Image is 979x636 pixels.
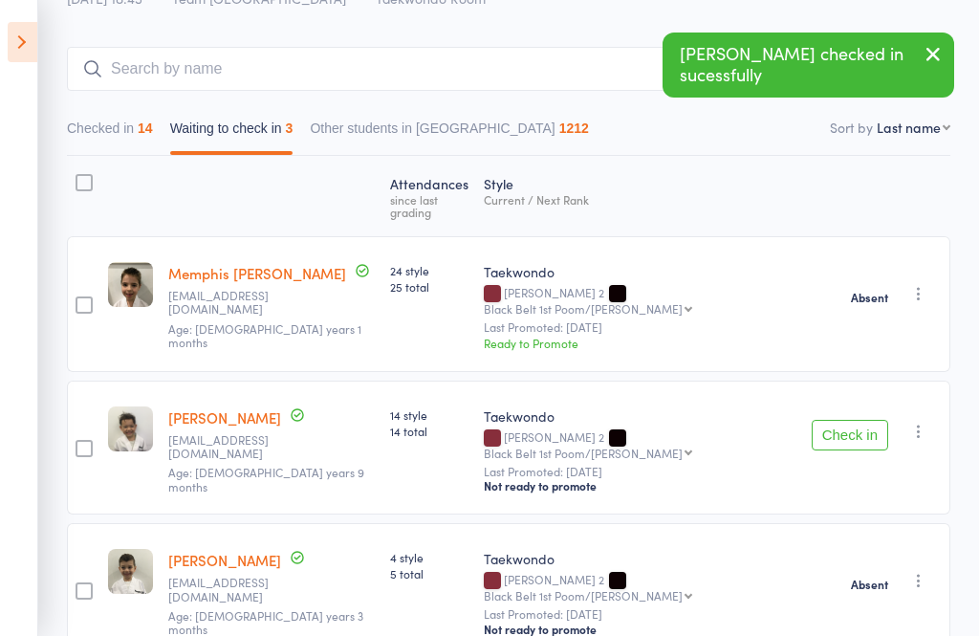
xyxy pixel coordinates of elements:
span: 25 total [390,278,468,295]
div: Taekwondo [484,549,796,568]
div: 3 [286,121,294,136]
div: Current / Next Rank [484,193,796,206]
button: Waiting to check in3 [170,111,294,155]
img: image1558738333.png [108,406,153,451]
small: Last Promoted: [DATE] [484,465,796,478]
div: 1212 [559,121,589,136]
div: [PERSON_NAME] 2 [484,573,796,602]
div: Not ready to promote [484,478,796,493]
input: Search by name [67,47,759,91]
small: Last Promoted: [DATE] [484,320,796,334]
img: image1643779906.png [108,262,153,307]
div: [PERSON_NAME] checked in sucessfully [663,33,954,98]
div: Black Belt 1st Poom/[PERSON_NAME] [484,589,683,602]
span: Age: [DEMOGRAPHIC_DATA] years 1 months [168,320,361,350]
div: Atten­dances [382,164,476,228]
button: Other students in [GEOGRAPHIC_DATA]1212 [310,111,588,155]
div: Last name [877,118,941,137]
span: Age: [DEMOGRAPHIC_DATA] years 9 months [168,464,364,493]
img: image1627624675.png [108,549,153,594]
small: dvassallo88@hotmail.com [168,576,293,603]
small: Last Promoted: [DATE] [484,607,796,621]
div: 14 [138,121,153,136]
a: Memphis [PERSON_NAME] [168,263,346,283]
small: robbienbbqs@gmail.com [168,433,293,461]
a: [PERSON_NAME] [168,407,281,428]
div: Black Belt 1st Poom/[PERSON_NAME] [484,447,683,459]
div: since last grading [390,193,468,218]
small: medinasanna@gmail.com [168,289,293,317]
strong: Absent [851,290,888,305]
button: Check in [812,420,888,450]
strong: Absent [851,577,888,592]
span: 14 total [390,423,468,439]
span: 5 total [390,565,468,581]
div: Taekwondo [484,406,796,426]
div: Style [476,164,804,228]
span: 14 style [390,406,468,423]
a: [PERSON_NAME] [168,550,281,570]
div: [PERSON_NAME] 2 [484,430,796,459]
div: Black Belt 1st Poom/[PERSON_NAME] [484,302,683,315]
label: Sort by [830,118,873,137]
span: 4 style [390,549,468,565]
div: Taekwondo [484,262,796,281]
button: Checked in14 [67,111,153,155]
div: Ready to Promote [484,335,796,351]
div: [PERSON_NAME] 2 [484,286,796,315]
span: 24 style [390,262,468,278]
